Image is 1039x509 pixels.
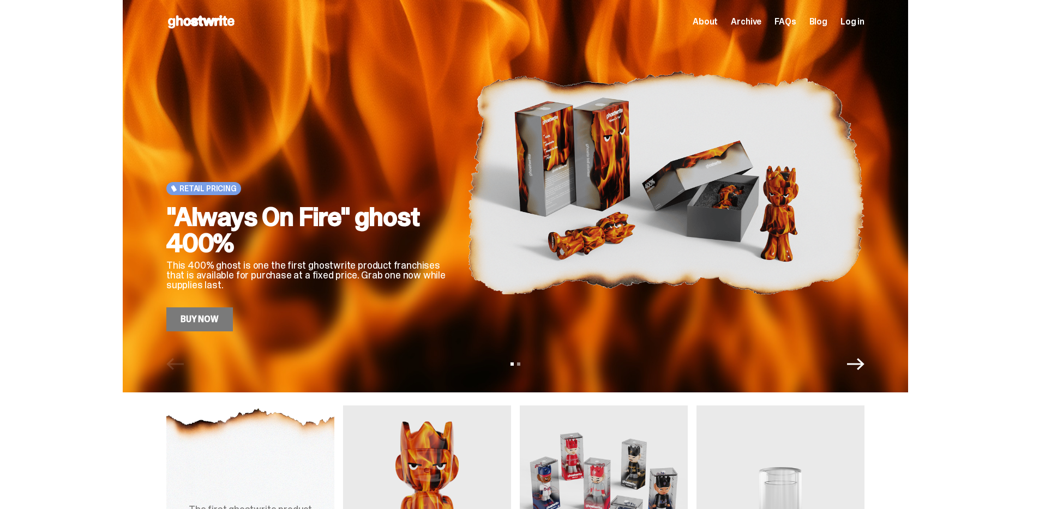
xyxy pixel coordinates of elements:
[809,17,827,26] a: Blog
[179,184,237,193] span: Retail Pricing
[166,204,450,256] h2: "Always On Fire" ghost 400%
[847,355,864,373] button: Next
[467,34,864,331] img: "Always On Fire" ghost 400%
[166,307,233,331] a: Buy Now
[693,17,718,26] a: About
[166,260,450,290] p: This 400% ghost is one the first ghostwrite product franchises that is available for purchase at ...
[511,362,514,366] button: View slide 1
[517,362,520,366] button: View slide 2
[840,17,864,26] a: Log in
[774,17,796,26] a: FAQs
[731,17,761,26] a: Archive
